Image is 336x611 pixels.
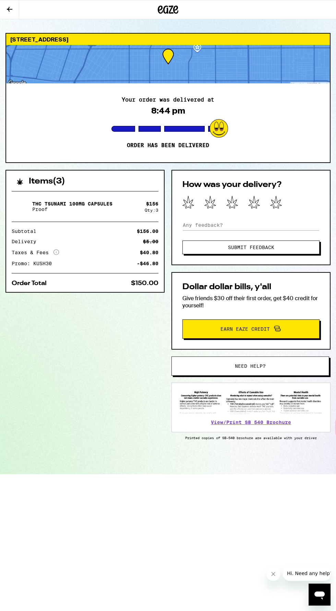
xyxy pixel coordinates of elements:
[32,207,112,212] p: Proof
[12,280,51,286] div: Order Total
[12,261,57,266] div: Promo: KUSH30
[171,436,331,440] p: Printed copies of SB-540 brochure are available with your driver
[12,239,41,244] div: Delivery
[12,249,59,256] div: Taxes & Fees
[211,420,291,425] a: View/Print SB 540 Brochure
[131,280,158,286] div: $150.00
[140,250,158,255] div: $40.80
[182,220,320,230] input: Any feedback?
[266,567,280,581] iframe: Close message
[182,319,320,339] button: Earn Eaze Credit
[220,327,270,331] span: Earn Eaze Credit
[137,261,158,266] div: -$46.80
[122,97,214,103] h2: Your order was delivered at
[182,240,320,254] button: Submit Feedback
[145,208,158,212] div: Qty: 3
[151,106,185,116] div: 8:44 pm
[235,364,266,368] span: Need help?
[4,5,49,10] span: Hi. Need any help?
[171,356,329,376] button: Need help?
[32,201,112,207] p: THC Tsunami 100mg Capsules
[182,295,320,309] p: Give friends $30 off their first order, get $40 credit for yourself!
[12,197,31,216] img: THC Tsunami 100mg Capsules
[146,201,158,207] div: $ 156
[12,229,41,234] div: Subtotal
[182,181,320,189] h2: How was your delivery?
[29,177,65,186] h2: Items ( 3 )
[6,34,330,45] div: [STREET_ADDRESS]
[182,283,320,291] h2: Dollar dollar bills, y'all
[127,142,209,149] p: Order has been delivered
[179,390,323,415] img: SB 540 Brochure preview
[137,229,158,234] div: $156.00
[283,566,331,581] iframe: Message from company
[143,239,158,244] div: $5.00
[309,584,331,606] iframe: Button to launch messaging window
[228,245,274,250] span: Submit Feedback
